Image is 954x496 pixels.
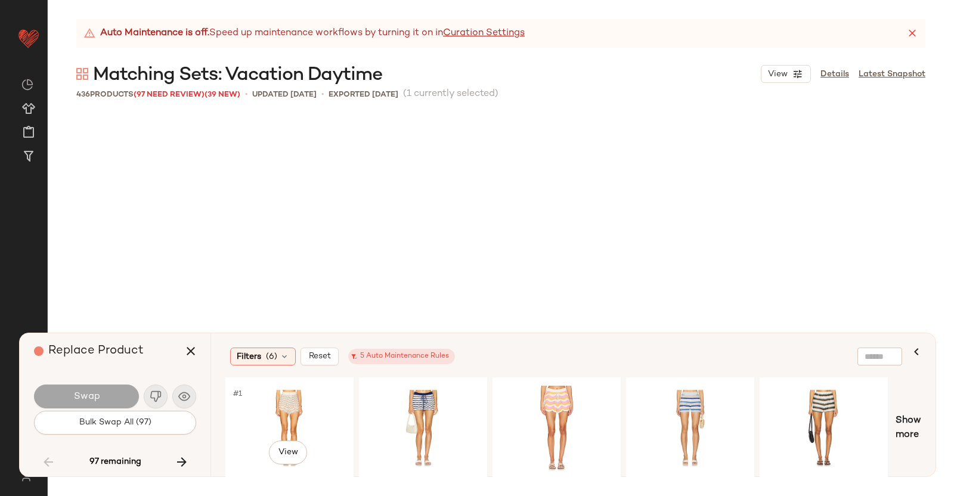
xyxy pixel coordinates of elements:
[93,63,382,87] span: Matching Sets: Vacation Daytime
[630,386,750,470] img: LOVF-WF578_V1.jpg
[269,441,307,464] button: View
[403,87,498,101] span: (1 currently selected)
[232,388,244,400] span: #1
[48,345,144,357] span: Replace Product
[76,68,88,80] img: svg%3e
[443,26,525,41] a: Curation Settings
[354,351,449,362] div: 5 Auto Maintenance Rules
[497,386,617,470] img: LSPA-WF61_V1.jpg
[859,68,925,80] a: Latest Snapshot
[308,352,331,361] span: Reset
[761,65,811,83] button: View
[21,79,33,91] img: svg%3e
[237,351,261,363] span: Filters
[321,88,324,101] span: •
[767,70,788,79] span: View
[266,351,277,363] span: (6)
[79,418,151,427] span: Bulk Swap All (97)
[277,448,298,457] span: View
[764,386,884,470] img: LOVF-WF589_V1.jpg
[76,91,90,99] span: 436
[329,89,398,101] p: Exported [DATE]
[301,348,339,365] button: Reset
[245,88,247,101] span: •
[34,411,196,435] button: Bulk Swap All (97)
[89,457,141,467] span: 97 remaining
[205,91,240,99] span: (39 New)
[134,91,205,99] span: (97 Need Review)
[17,26,41,50] img: heart_red.DM2ytmEG.svg
[76,89,240,101] div: Products
[896,414,921,442] span: Show more
[363,386,483,470] img: BANH-WQ37_V1.jpg
[100,26,209,41] strong: Auto Maintenance is off.
[83,26,525,41] div: Speed up maintenance workflows by turning it on in
[14,472,38,482] img: svg%3e
[820,68,849,80] a: Details
[230,386,349,470] img: LSPA-WF94_V1.jpg
[252,89,317,101] p: updated [DATE]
